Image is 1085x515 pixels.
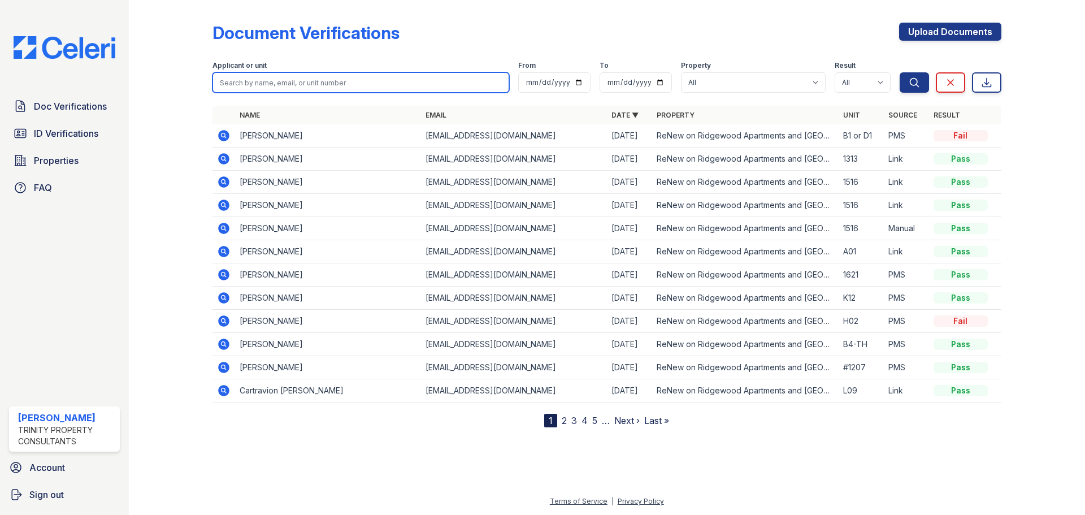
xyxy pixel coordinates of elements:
[421,171,607,194] td: [EMAIL_ADDRESS][DOMAIN_NAME]
[235,124,421,148] td: [PERSON_NAME]
[884,356,929,379] td: PMS
[235,310,421,333] td: [PERSON_NAME]
[884,263,929,287] td: PMS
[839,263,884,287] td: 1621
[235,240,421,263] td: [PERSON_NAME]
[884,310,929,333] td: PMS
[421,217,607,240] td: [EMAIL_ADDRESS][DOMAIN_NAME]
[34,181,52,194] span: FAQ
[235,148,421,171] td: [PERSON_NAME]
[934,200,988,211] div: Pass
[884,379,929,403] td: Link
[644,415,669,426] a: Last »
[240,111,260,119] a: Name
[607,171,652,194] td: [DATE]
[934,176,988,188] div: Pass
[934,292,988,304] div: Pass
[34,154,79,167] span: Properties
[652,217,838,240] td: ReNew on Ridgewood Apartments and [GEOGRAPHIC_DATA]
[607,287,652,310] td: [DATE]
[934,385,988,396] div: Pass
[426,111,446,119] a: Email
[607,310,652,333] td: [DATE]
[934,111,960,119] a: Result
[235,356,421,379] td: [PERSON_NAME]
[235,379,421,403] td: Cartravion [PERSON_NAME]
[614,415,640,426] a: Next ›
[602,414,610,427] span: …
[544,414,557,427] div: 1
[652,356,838,379] td: ReNew on Ridgewood Apartments and [GEOGRAPHIC_DATA]
[29,461,65,474] span: Account
[884,287,929,310] td: PMS
[839,217,884,240] td: 1516
[839,171,884,194] td: 1516
[5,483,124,506] a: Sign out
[421,240,607,263] td: [EMAIL_ADDRESS][DOMAIN_NAME]
[562,415,567,426] a: 2
[835,61,856,70] label: Result
[9,95,120,118] a: Doc Verifications
[652,263,838,287] td: ReNew on Ridgewood Apartments and [GEOGRAPHIC_DATA]
[235,287,421,310] td: [PERSON_NAME]
[652,379,838,403] td: ReNew on Ridgewood Apartments and [GEOGRAPHIC_DATA]
[652,171,838,194] td: ReNew on Ridgewood Apartments and [GEOGRAPHIC_DATA]
[9,149,120,172] a: Properties
[34,99,107,113] span: Doc Verifications
[421,310,607,333] td: [EMAIL_ADDRESS][DOMAIN_NAME]
[592,415,597,426] a: 5
[581,415,588,426] a: 4
[421,379,607,403] td: [EMAIL_ADDRESS][DOMAIN_NAME]
[899,23,1001,41] a: Upload Documents
[518,61,536,70] label: From
[839,194,884,217] td: 1516
[607,263,652,287] td: [DATE]
[607,379,652,403] td: [DATE]
[607,148,652,171] td: [DATE]
[212,61,267,70] label: Applicant or unit
[607,194,652,217] td: [DATE]
[884,124,929,148] td: PMS
[884,240,929,263] td: Link
[839,333,884,356] td: B4-TH
[611,497,614,505] div: |
[652,240,838,263] td: ReNew on Ridgewood Apartments and [GEOGRAPHIC_DATA]
[652,333,838,356] td: ReNew on Ridgewood Apartments and [GEOGRAPHIC_DATA]
[884,148,929,171] td: Link
[884,217,929,240] td: Manual
[212,23,400,43] div: Document Verifications
[421,263,607,287] td: [EMAIL_ADDRESS][DOMAIN_NAME]
[618,497,664,505] a: Privacy Policy
[421,333,607,356] td: [EMAIL_ADDRESS][DOMAIN_NAME]
[18,425,115,447] div: Trinity Property Consultants
[839,379,884,403] td: L09
[421,287,607,310] td: [EMAIL_ADDRESS][DOMAIN_NAME]
[18,411,115,425] div: [PERSON_NAME]
[235,333,421,356] td: [PERSON_NAME]
[839,287,884,310] td: K12
[839,240,884,263] td: A01
[235,171,421,194] td: [PERSON_NAME]
[607,124,652,148] td: [DATE]
[421,356,607,379] td: [EMAIL_ADDRESS][DOMAIN_NAME]
[843,111,860,119] a: Unit
[934,362,988,373] div: Pass
[652,194,838,217] td: ReNew on Ridgewood Apartments and [GEOGRAPHIC_DATA]
[681,61,711,70] label: Property
[934,339,988,350] div: Pass
[421,124,607,148] td: [EMAIL_ADDRESS][DOMAIN_NAME]
[421,148,607,171] td: [EMAIL_ADDRESS][DOMAIN_NAME]
[934,269,988,280] div: Pass
[839,148,884,171] td: 1313
[34,127,98,140] span: ID Verifications
[934,246,988,257] div: Pass
[607,240,652,263] td: [DATE]
[884,171,929,194] td: Link
[607,356,652,379] td: [DATE]
[934,153,988,165] div: Pass
[934,130,988,141] div: Fail
[550,497,607,505] a: Terms of Service
[839,310,884,333] td: H02
[421,194,607,217] td: [EMAIL_ADDRESS][DOMAIN_NAME]
[607,333,652,356] td: [DATE]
